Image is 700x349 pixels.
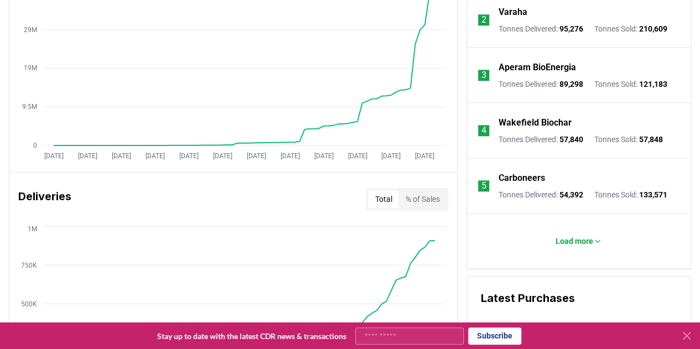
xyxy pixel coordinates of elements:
tspan: [DATE] [146,152,165,159]
span: 89,298 [559,80,583,88]
a: Wakefield Biochar [498,116,571,129]
span: 210,609 [639,24,667,33]
span: 95,276 [559,24,583,33]
tspan: 500K [21,300,37,308]
p: Tonnes Delivered : [498,134,583,145]
p: Tonnes Sold : [594,23,667,34]
tspan: 29M [24,25,37,33]
span: 133,571 [639,190,667,199]
span: 121,183 [639,80,667,88]
tspan: 0 [33,142,37,149]
p: 4 [481,124,486,137]
p: 5 [481,179,486,192]
span: 54,392 [559,190,583,199]
tspan: [DATE] [382,152,401,159]
tspan: [DATE] [348,152,367,159]
p: Tonnes Sold : [594,79,667,90]
p: Tonnes Delivered : [498,23,583,34]
tspan: 1M [28,225,37,232]
p: Tonnes Delivered : [498,79,583,90]
p: Tonnes Delivered : [498,189,583,200]
span: 57,848 [639,135,662,144]
a: Aperam BioEnergia [498,61,575,74]
button: Total [368,190,398,208]
h3: Latest Purchases [480,290,677,306]
tspan: [DATE] [281,152,300,159]
tspan: [DATE] [213,152,232,159]
tspan: [DATE] [247,152,266,159]
p: Load more [556,236,593,247]
p: 2 [481,13,486,27]
a: Carboneers [498,171,545,185]
p: 3 [481,69,486,82]
h3: Deliveries [18,188,71,210]
tspan: [DATE] [314,152,334,159]
tspan: [DATE] [78,152,97,159]
tspan: 9.5M [22,103,37,111]
p: Tonnes Sold : [594,134,662,145]
a: Varaha [498,6,527,19]
tspan: 19M [24,64,37,72]
tspan: [DATE] [112,152,131,159]
tspan: [DATE] [179,152,199,159]
button: % of Sales [398,190,446,208]
p: Tonnes Sold : [594,189,667,200]
button: Load more [547,230,611,252]
tspan: [DATE] [415,152,434,159]
span: 57,840 [559,135,583,144]
tspan: [DATE] [44,152,64,159]
tspan: 750K [21,261,37,269]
